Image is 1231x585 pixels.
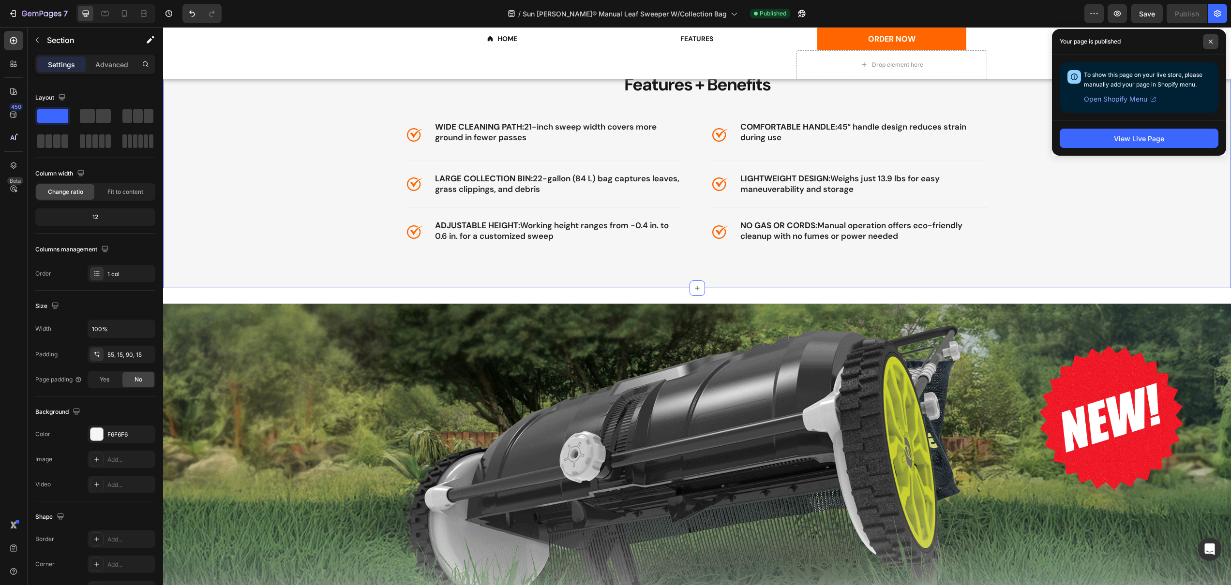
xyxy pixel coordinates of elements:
[549,198,565,212] img: Alt Image
[1114,133,1164,144] div: View Live Page
[1060,129,1218,148] button: View Live Page
[107,481,153,489] div: Add...
[35,350,58,359] div: Padding
[577,94,674,105] strong: COMFORTABLE HANDLE:
[35,324,51,333] div: Width
[244,150,259,164] img: Alt Image
[35,560,55,569] div: Corner
[1084,71,1202,88] span: To show this page on your live store, please manually add your page in Shopify menu.
[48,59,75,70] p: Settings
[182,4,222,23] div: Undo/Redo
[35,455,52,464] div: Image
[272,94,361,105] strong: WIDE CLEANING PATH:
[37,210,153,224] div: 12
[549,101,565,115] img: Alt Image
[272,146,516,167] span: 22-gallon (84 L) bag captures leaves, grass clippings, and debris
[88,320,155,337] input: Auto
[35,91,68,104] div: Layout
[35,375,82,384] div: Page padding
[100,375,109,384] span: Yes
[1060,37,1121,46] p: Your page is published
[107,560,153,569] div: Add...
[577,193,654,204] strong: NO GAS OR CORDS:
[35,480,51,489] div: Video
[48,188,83,196] span: Change ratio
[1131,4,1163,23] button: Save
[35,167,87,180] div: Column width
[518,9,521,19] span: /
[272,193,506,214] span: Working height ranges from -0.4 in. to 0.6 in. for a customized sweep
[577,146,777,167] span: Weighs just 13.9 lbs for easy maneuverability and storage
[577,193,799,214] span: Manual operation offers eco-friendly cleanup with no fumes or power needed
[35,269,51,278] div: Order
[577,146,667,157] strong: LIGHTWEIGHT DESIGN:
[549,150,565,164] img: Alt Image
[577,94,803,116] span: 45° handle design reduces strain during use
[1139,10,1155,18] span: Save
[576,192,825,216] div: Rich Text Editor. Editing area: main
[272,146,370,157] strong: LARGE COLLECTION BIN:
[244,101,259,115] img: Alt Image
[272,94,494,116] span: 21-inch sweep width covers more ground in fewer passes
[107,270,153,278] div: 1 col
[63,8,68,19] p: 7
[709,34,760,42] div: Drop element here
[107,455,153,464] div: Add...
[35,511,66,524] div: Shape
[35,243,111,256] div: Columns management
[9,103,23,111] div: 450
[163,27,1231,585] iframe: Design area
[95,59,128,70] p: Advanced
[35,430,50,439] div: Color
[760,9,786,18] span: Published
[47,34,126,46] p: Section
[1198,538,1221,561] div: Open Intercom Messenger
[4,4,72,23] button: 7
[272,193,357,204] strong: ADJUSTABLE HEIGHT:
[1167,4,1207,23] button: Publish
[7,177,23,185] div: Beta
[523,9,727,19] span: Sun [PERSON_NAME]® Manual Leaf Sweeper W/Collection Bag
[35,535,54,543] div: Border
[107,351,153,359] div: 55, 15, 90, 15
[1084,93,1147,105] span: Open Shopify Menu
[107,430,153,439] div: F6F6F6
[35,300,61,313] div: Size
[1175,9,1199,19] div: Publish
[135,375,142,384] span: No
[107,535,153,544] div: Add...
[107,188,143,196] span: Fit to content
[35,406,82,419] div: Background
[461,46,607,69] span: Features + Benefits
[244,198,259,212] img: Alt Image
